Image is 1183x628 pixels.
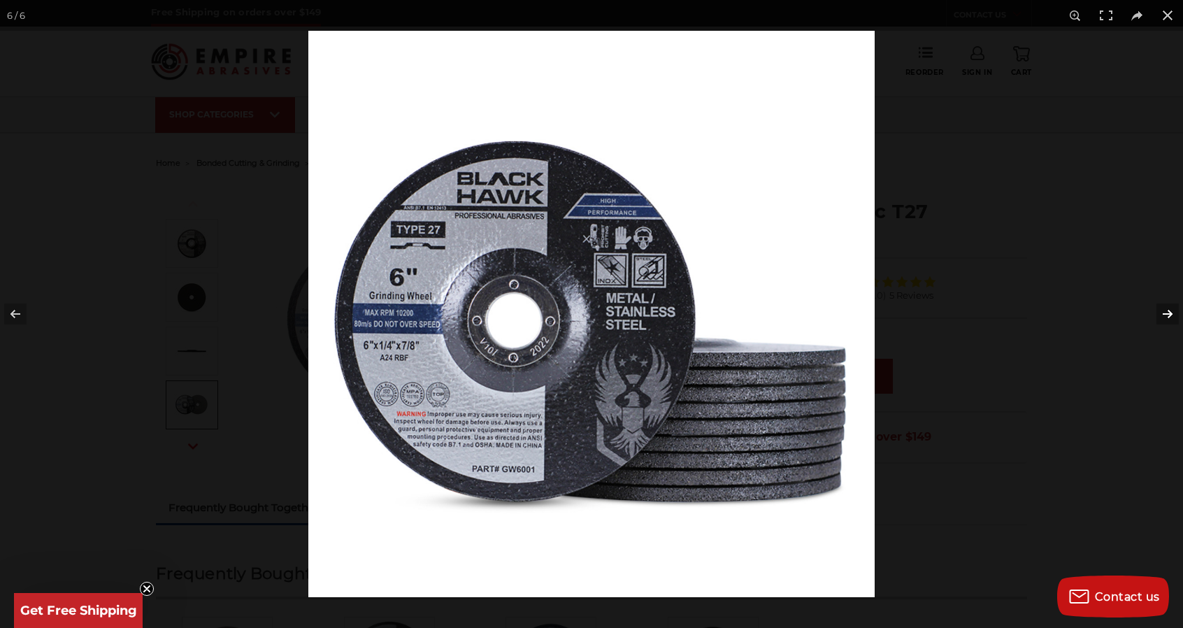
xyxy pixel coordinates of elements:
[14,593,143,628] div: Get Free ShippingClose teaser
[1057,576,1169,618] button: Contact us
[140,582,154,596] button: Close teaser
[1134,279,1183,349] button: Next (arrow right)
[20,603,137,618] span: Get Free Shipping
[1095,590,1160,604] span: Contact us
[308,31,875,597] img: 6_inch_grinding_disc_-_pack__13801.1702313129.jpg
